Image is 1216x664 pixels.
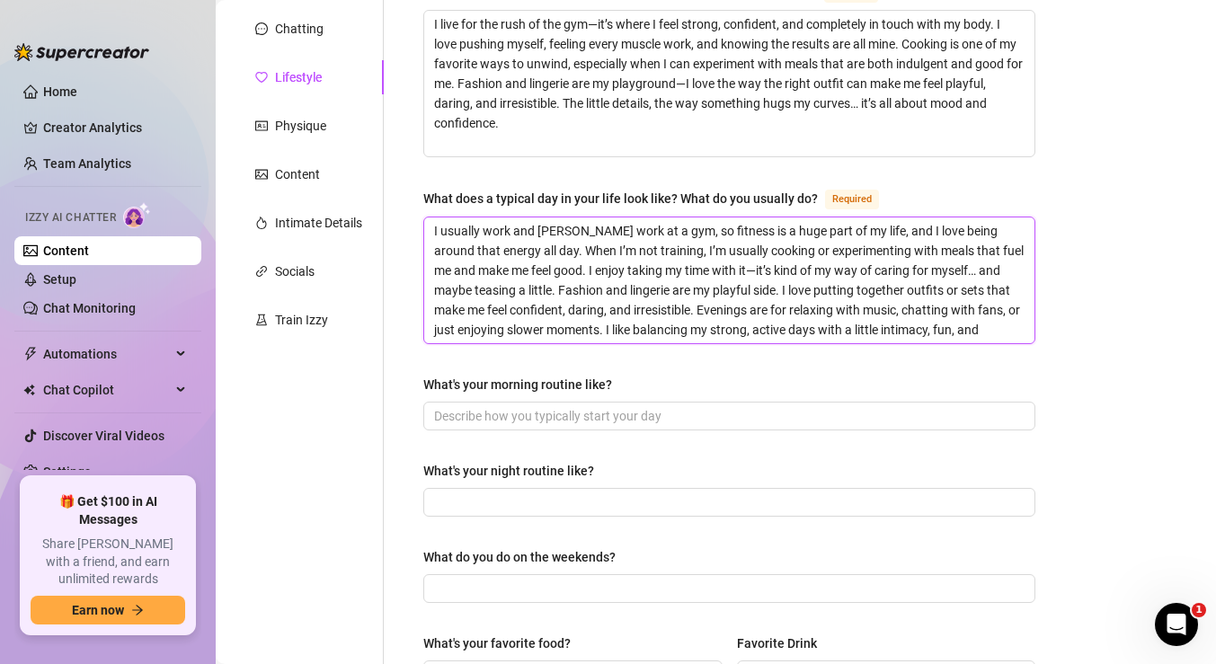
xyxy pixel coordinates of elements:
img: Chat Copilot [23,384,35,396]
span: experiment [255,314,268,326]
div: Socials [275,261,315,281]
div: What's your morning routine like? [423,375,612,394]
div: Intimate Details [275,213,362,233]
a: Discover Viral Videos [43,429,164,443]
a: Home [43,84,77,99]
label: What do you do on the weekends? [423,547,628,567]
button: Earn nowarrow-right [31,596,185,624]
div: Favorite Drink [737,633,817,653]
label: What's your morning routine like? [423,375,625,394]
a: Chat Monitoring [43,301,136,315]
span: Izzy AI Chatter [25,209,116,226]
span: Share [PERSON_NAME] with a friend, and earn unlimited rewards [31,536,185,589]
input: What's your night routine like? [434,492,1021,512]
div: Train Izzy [275,310,328,330]
span: 🎁 Get $100 in AI Messages [31,493,185,528]
span: fire [255,217,268,229]
input: What's your morning routine like? [434,406,1021,426]
span: Automations [43,340,171,368]
a: Settings [43,465,91,479]
a: Team Analytics [43,156,131,171]
div: What does a typical day in your life look like? What do you usually do? [423,189,818,208]
span: link [255,265,268,278]
div: Lifestyle [275,67,322,87]
a: Creator Analytics [43,113,187,142]
img: AI Chatter [123,202,151,228]
img: logo-BBDzfeDw.svg [14,43,149,61]
span: 1 [1192,603,1206,617]
div: What's your favorite food? [423,633,571,653]
span: Earn now [72,603,124,617]
span: idcard [255,120,268,132]
div: What do you do on the weekends? [423,547,616,567]
span: Chat Copilot [43,376,171,404]
span: message [255,22,268,35]
label: What's your night routine like? [423,461,607,481]
a: Content [43,243,89,258]
span: Required [825,190,879,209]
label: What's your favorite food? [423,633,583,653]
div: Physique [275,116,326,136]
a: Setup [43,272,76,287]
span: picture [255,168,268,181]
label: What does a typical day in your life look like? What do you usually do? [423,188,899,209]
textarea: What are your hobbies and interests? What do you enjoy about them? [424,11,1034,156]
span: arrow-right [131,604,144,616]
span: thunderbolt [23,347,38,361]
input: What do you do on the weekends? [434,579,1021,598]
iframe: Intercom live chat [1155,603,1198,646]
div: Chatting [275,19,324,39]
div: What's your night routine like? [423,461,594,481]
span: heart [255,71,268,84]
label: Favorite Drink [737,633,830,653]
div: Content [275,164,320,184]
textarea: What does a typical day in your life look like? What do you usually do? [424,217,1034,343]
